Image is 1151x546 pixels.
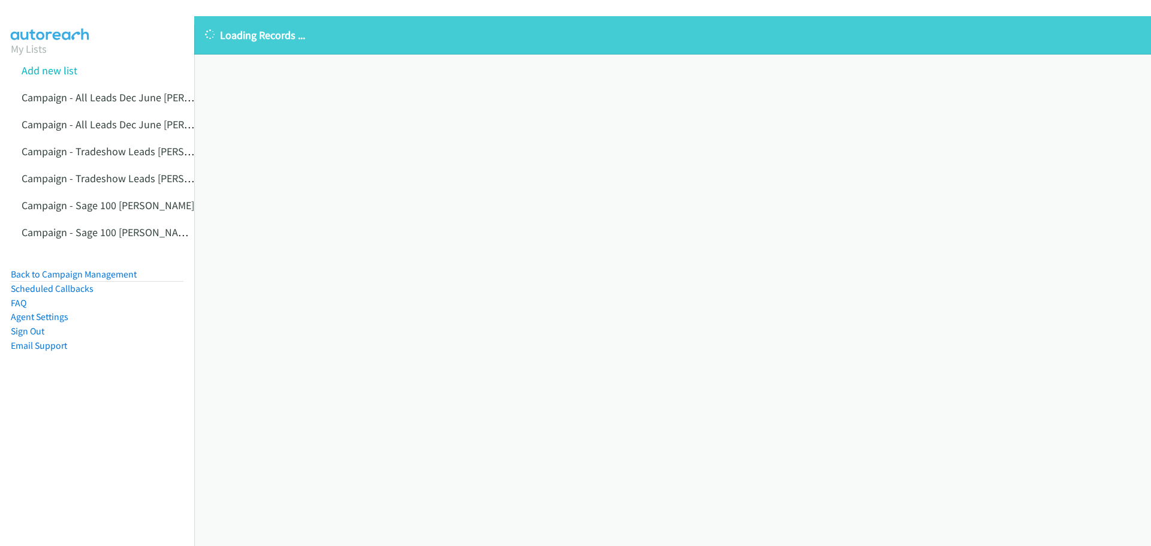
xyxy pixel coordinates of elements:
[22,91,239,104] a: Campaign - All Leads Dec June [PERSON_NAME]
[205,27,1140,43] p: Loading Records ...
[22,171,268,185] a: Campaign - Tradeshow Leads [PERSON_NAME] Cloned
[22,198,194,212] a: Campaign - Sage 100 [PERSON_NAME]
[11,283,94,294] a: Scheduled Callbacks
[11,325,44,337] a: Sign Out
[22,64,77,77] a: Add new list
[22,117,274,131] a: Campaign - All Leads Dec June [PERSON_NAME] Cloned
[11,297,26,309] a: FAQ
[11,340,67,351] a: Email Support
[22,144,233,158] a: Campaign - Tradeshow Leads [PERSON_NAME]
[11,42,47,56] a: My Lists
[11,311,68,322] a: Agent Settings
[22,225,229,239] a: Campaign - Sage 100 [PERSON_NAME] Cloned
[11,269,137,280] a: Back to Campaign Management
